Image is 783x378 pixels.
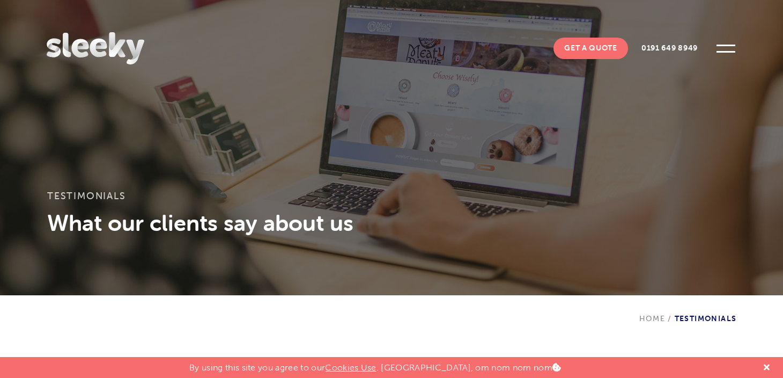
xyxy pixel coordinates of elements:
div: Testimonials [639,295,737,323]
a: Cookies Use [325,362,376,373]
h1: Testimonials [47,191,736,209]
p: By using this site you agree to our . [GEOGRAPHIC_DATA], om nom nom nom [189,357,561,373]
img: Sleeky Web Design Newcastle [47,32,144,64]
a: Get A Quote [553,38,628,59]
a: 0191 649 8949 [631,38,708,59]
h3: What our clients say about us [47,209,736,236]
span: / [665,314,674,323]
a: Home [639,314,666,323]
